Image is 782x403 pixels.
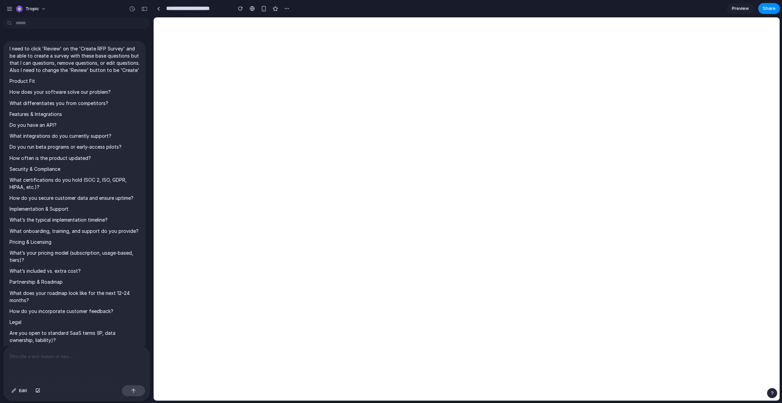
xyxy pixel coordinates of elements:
[10,143,140,150] p: Do you run beta programs or early-access pilots?
[10,88,140,95] p: How does your software solve our problem?
[10,77,140,85] p: Product Fit
[10,238,140,245] p: Pricing & Licensing
[10,165,140,173] p: Security & Compliance
[10,194,140,201] p: How do you secure customer data and ensure uptime?
[10,45,140,74] p: I need to click 'Review' on the 'Create RFP Survey' and be able to create a survey with these bas...
[727,3,754,14] a: Preview
[10,278,140,285] p: Partnership & Roadmap
[10,318,140,326] p: Legal
[10,308,140,315] p: How do you incorporate customer feedback?
[10,132,140,139] p: What integrations do you currently support?
[732,5,749,12] span: Preview
[19,387,27,394] span: Edit
[10,121,140,129] p: Do you have an API?
[10,289,140,304] p: What does your roadmap look like for the next 12–24 months?
[10,110,140,118] p: Features & Integrations
[758,3,780,14] button: Share
[10,267,140,274] p: What’s included vs. extra cost?
[10,100,140,107] p: What differentiates you from competitors?
[10,249,140,264] p: What’s your pricing model (subscription, usage-based, tiers)?
[10,176,140,191] p: What certifications do you hold (SOC 2, ISO, GDPR, HIPAA, etc.)?
[8,385,31,396] button: Edit
[10,227,140,235] p: What onboarding, training, and support do you provide?
[10,329,140,344] p: Are you open to standard SaaS terms (IP, data ownership, liability)?
[13,3,50,14] button: Tropic
[26,5,39,12] span: Tropic
[10,154,140,162] p: How often is the product updated?
[763,5,776,12] span: Share
[10,205,140,212] p: Implementation & Support
[10,216,140,223] p: What’s the typical implementation timeline?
